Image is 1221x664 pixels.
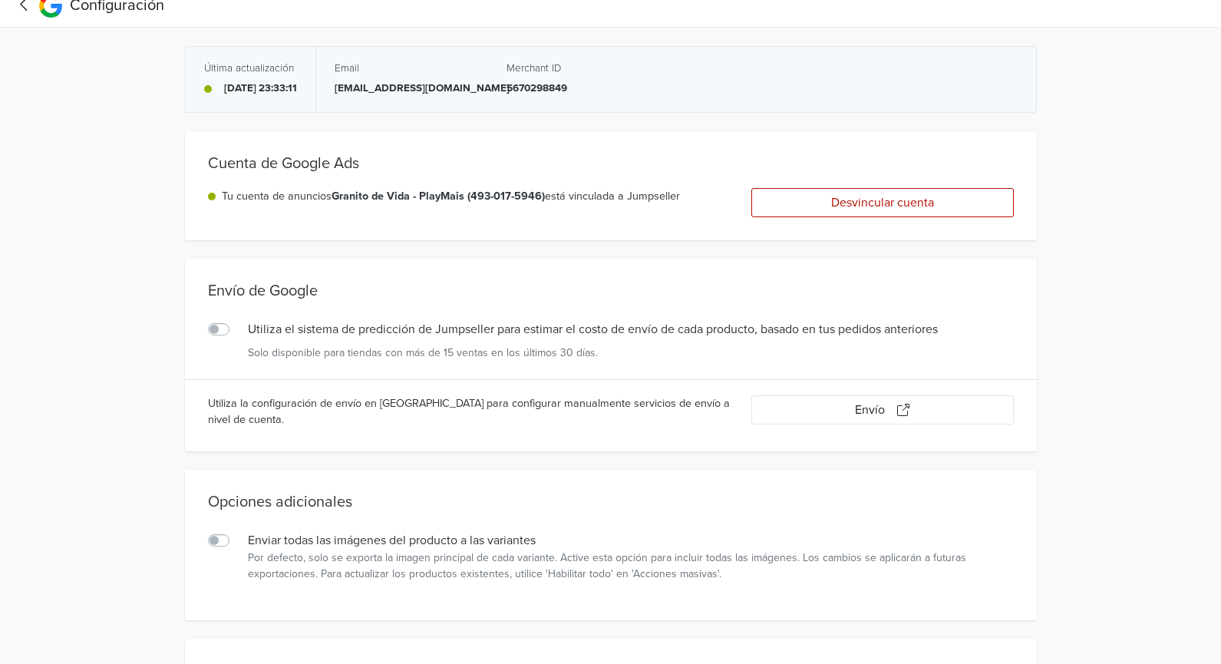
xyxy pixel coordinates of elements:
[224,81,297,96] p: [DATE] 23:33:11
[335,81,488,96] p: [EMAIL_ADDRESS][DOMAIN_NAME]
[507,62,660,74] h5: Merchant ID
[208,154,1014,173] h5: Cuenta de Google Ads
[204,62,297,74] h5: Última actualización
[248,345,1014,361] p: Solo disponible para tiendas con más de 15 ventas en los últimos 30 días.
[248,550,1014,582] p: Por defecto, solo se exporta la imagen principal de cada variante. Active esta opción para inclui...
[248,531,1014,550] p: Enviar todas las imágenes del producto a las variantes
[208,493,1014,511] h5: Opciones adicionales
[335,62,488,74] h5: Email
[222,188,680,205] div: Tu cuenta de anuncios está vinculada a Jumpseller
[751,395,1014,424] button: Envío
[208,395,733,428] p: Utiliza la configuración de envío en [GEOGRAPHIC_DATA] para configurar manualmente servicios de e...
[208,282,1014,300] h5: Envío de Google
[332,190,545,203] strong: Granito de Vida - PlayMais (493-017-5946)
[507,81,660,96] p: 5670298849
[751,188,1014,217] button: Desvincular cuenta
[248,320,1014,339] p: Utiliza el sistema de predicción de Jumpseller para estimar el costo de envío de cada producto, b...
